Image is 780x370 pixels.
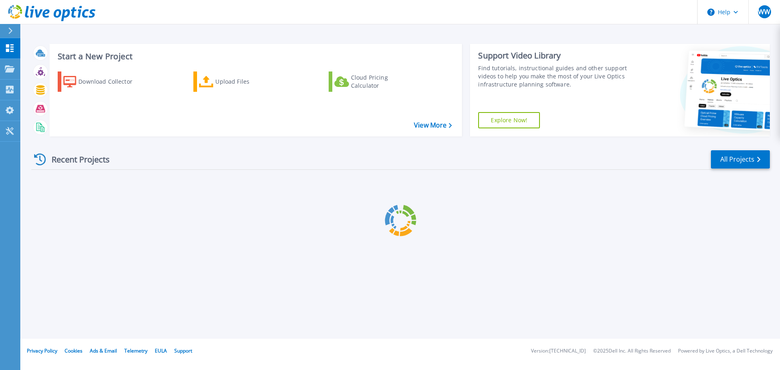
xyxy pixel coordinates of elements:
div: Cloud Pricing Calculator [351,74,416,90]
div: Upload Files [215,74,280,90]
a: Ads & Email [90,347,117,354]
div: Download Collector [78,74,143,90]
div: Support Video Library [478,50,631,61]
div: Recent Projects [31,149,121,169]
a: Privacy Policy [27,347,57,354]
li: Version: [TECHNICAL_ID] [531,348,586,354]
div: Find tutorials, instructional guides and other support videos to help you make the most of your L... [478,64,631,89]
h3: Start a New Project [58,52,452,61]
li: © 2025 Dell Inc. All Rights Reserved [593,348,671,354]
a: All Projects [711,150,770,169]
a: Explore Now! [478,112,540,128]
a: View More [414,121,452,129]
a: EULA [155,347,167,354]
a: Telemetry [124,347,147,354]
a: Support [174,347,192,354]
a: Download Collector [58,71,148,92]
li: Powered by Live Optics, a Dell Technology [678,348,773,354]
a: Cookies [65,347,82,354]
a: Cloud Pricing Calculator [329,71,419,92]
span: WW [758,9,770,15]
a: Upload Files [193,71,284,92]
